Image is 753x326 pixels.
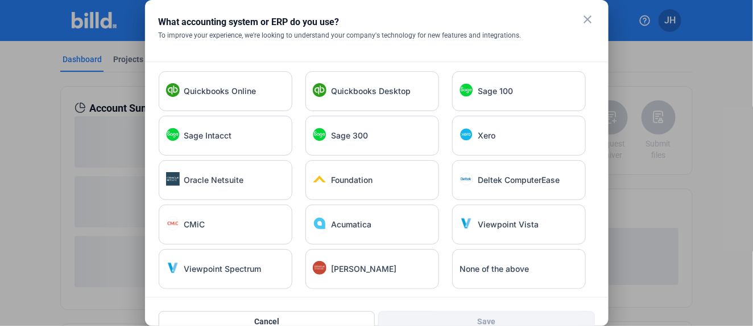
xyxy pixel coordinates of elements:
[331,219,371,230] span: Acumatica
[478,85,513,97] span: Sage 100
[184,219,205,230] span: CMiC
[478,219,539,230] span: Viewpoint Vista
[331,85,411,97] span: Quickbooks Desktop
[184,263,262,275] span: Viewpoint Spectrum
[159,14,566,28] div: What accounting system or ERP do you use?
[331,263,396,275] span: [PERSON_NAME]
[478,130,495,141] span: Xero
[184,130,232,141] span: Sage Intacct
[460,263,529,275] span: None of the above
[159,31,595,40] div: To improve your experience, we're looking to understand your company's technology for new feature...
[478,174,560,186] span: Deltek ComputerEase
[184,174,244,186] span: Oracle Netsuite
[331,174,373,186] span: Foundation
[581,13,595,26] mat-icon: close
[331,130,368,141] span: Sage 300
[184,85,256,97] span: Quickbooks Online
